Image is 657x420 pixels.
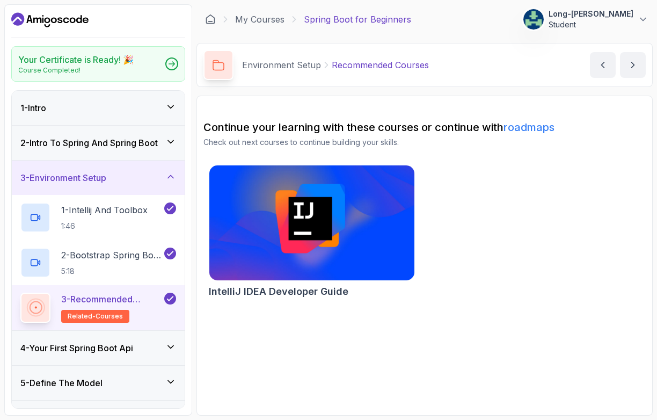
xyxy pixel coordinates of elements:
button: previous content [590,52,616,78]
button: next content [620,52,646,78]
a: My Courses [235,13,284,26]
h3: 4 - Your First Spring Boot Api [20,342,133,354]
p: Recommended Courses [332,59,429,71]
p: Spring Boot for Beginners [304,13,411,26]
button: 5-Define The Model [12,366,185,400]
span: related-courses [68,312,123,321]
a: Your Certificate is Ready! 🎉Course Completed! [11,46,185,82]
h3: 2 - Intro To Spring And Spring Boot [20,136,158,149]
p: 1 - Intellij And Toolbox [61,204,148,216]
img: IntelliJ IDEA Developer Guide card [209,165,414,280]
h3: 1 - Intro [20,102,46,114]
p: Course Completed! [18,66,134,75]
button: 3-Recommended Coursesrelated-courses [20,293,176,323]
button: 2-Intro To Spring And Spring Boot [12,126,185,160]
p: Student [549,19,633,30]
a: Dashboard [205,14,216,25]
h2: IntelliJ IDEA Developer Guide [209,284,348,299]
h3: 5 - Define The Model [20,376,103,389]
button: 1-Intro [12,91,185,125]
p: 5:18 [61,266,162,277]
button: 1-Intellij And Toolbox1:46 [20,202,176,233]
button: user profile imageLong-[PERSON_NAME]Student [523,9,648,30]
h2: Continue your learning with these courses or continue with [203,120,646,135]
a: roadmaps [503,121,554,134]
p: 1:46 [61,221,148,231]
button: 3-Environment Setup [12,161,185,195]
h3: 3 - Environment Setup [20,171,106,184]
a: IntelliJ IDEA Developer Guide cardIntelliJ IDEA Developer Guide [209,165,415,299]
a: Dashboard [11,11,89,28]
h2: Your Certificate is Ready! 🎉 [18,53,134,66]
button: 4-Your First Spring Boot Api [12,331,185,365]
button: 2-Bootstrap Spring Boot Project5:18 [20,248,176,278]
p: Environment Setup [242,59,321,71]
p: 2 - Bootstrap Spring Boot Project [61,249,162,262]
img: user profile image [523,9,544,30]
p: Check out next courses to continue building your skills. [203,137,646,148]
p: 3 - Recommended Courses [61,293,162,306]
p: Long-[PERSON_NAME] [549,9,633,19]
